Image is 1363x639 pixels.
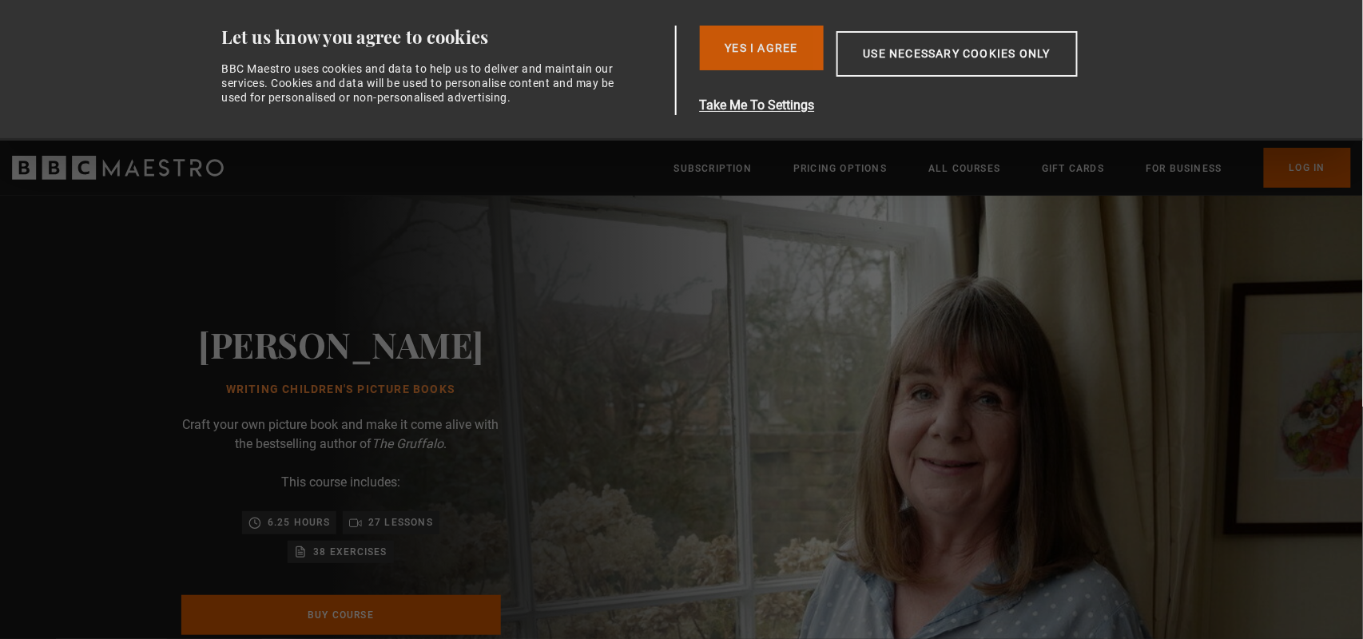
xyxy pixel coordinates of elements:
div: Let us know you agree to cookies [222,26,670,49]
a: Pricing Options [793,161,887,177]
button: Take Me To Settings [700,96,1154,115]
p: Craft your own picture book and make it come alive with the bestselling author of . [181,415,501,454]
a: Subscription [674,161,752,177]
p: 38 exercises [313,544,387,560]
a: All Courses [928,161,1000,177]
h1: Writing Children's Picture Books [198,383,483,396]
a: Gift Cards [1042,161,1104,177]
svg: BBC Maestro [12,156,224,180]
div: BBC Maestro uses cookies and data to help us to deliver and maintain our services. Cookies and da... [222,62,625,105]
button: Yes I Agree [700,26,824,70]
h2: [PERSON_NAME] [198,323,483,364]
button: Use necessary cookies only [836,31,1078,77]
a: For business [1146,161,1222,177]
p: This course includes: [281,473,400,492]
a: Log In [1264,148,1351,188]
p: 27 lessons [368,514,433,530]
nav: Primary [674,148,1351,188]
p: 6.25 hours [268,514,330,530]
i: The Gruffalo [372,436,443,451]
